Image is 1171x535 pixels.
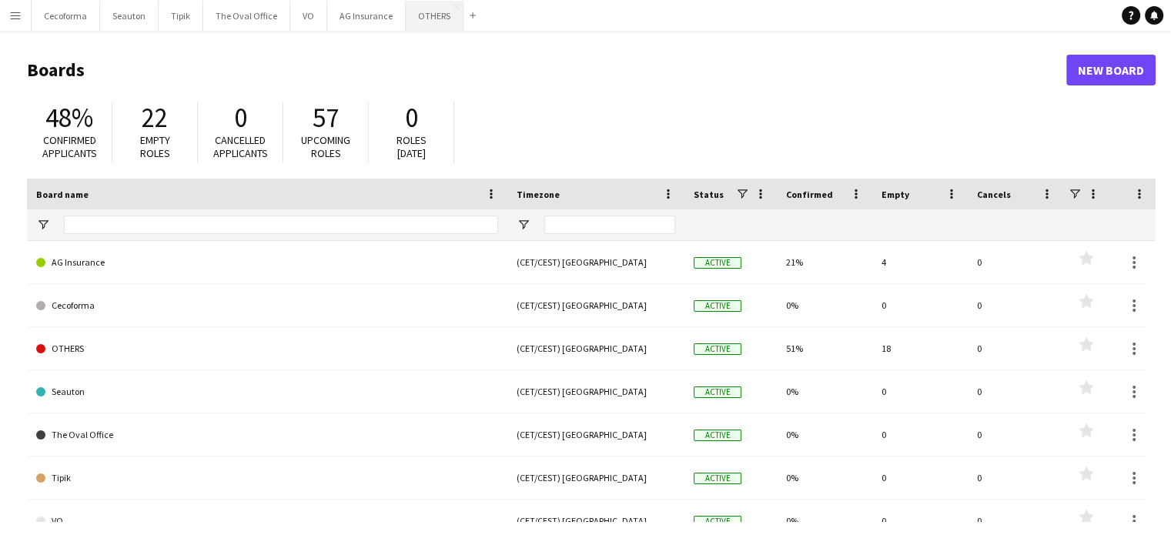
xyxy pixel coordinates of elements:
div: (CET/CEST) [GEOGRAPHIC_DATA] [507,413,684,456]
span: 22 [142,101,168,135]
span: Active [694,257,741,269]
div: 0 [968,370,1063,413]
span: Roles [DATE] [396,133,427,160]
div: 0 [872,370,968,413]
button: Cecoforma [32,1,100,31]
span: 48% [45,101,93,135]
span: Status [694,189,724,200]
div: 0 [872,413,968,456]
span: Cancelled applicants [213,133,268,160]
span: Empty roles [140,133,170,160]
button: The Oval Office [203,1,290,31]
span: 0 [405,101,418,135]
div: 0% [777,370,872,413]
a: The Oval Office [36,413,498,456]
input: Timezone Filter Input [544,216,675,234]
button: AG Insurance [327,1,406,31]
a: AG Insurance [36,241,498,284]
div: 0 [968,284,1063,326]
div: (CET/CEST) [GEOGRAPHIC_DATA] [507,284,684,326]
a: OTHERS [36,327,498,370]
div: (CET/CEST) [GEOGRAPHIC_DATA] [507,327,684,369]
span: Active [694,473,741,484]
div: (CET/CEST) [GEOGRAPHIC_DATA] [507,370,684,413]
div: (CET/CEST) [GEOGRAPHIC_DATA] [507,456,684,499]
div: (CET/CEST) [GEOGRAPHIC_DATA] [507,241,684,283]
div: 0 [968,241,1063,283]
span: Active [694,516,741,527]
button: VO [290,1,327,31]
span: Active [694,343,741,355]
a: New Board [1066,55,1156,85]
span: Cancels [977,189,1011,200]
div: 0 [968,327,1063,369]
div: 0% [777,413,872,456]
div: 4 [872,241,968,283]
span: Upcoming roles [301,133,350,160]
div: 0 [872,456,968,499]
div: 0 [968,456,1063,499]
button: Open Filter Menu [36,218,50,232]
button: Tipik [159,1,203,31]
div: 0% [777,284,872,326]
span: Confirmed applicants [42,133,97,160]
div: 0% [777,456,872,499]
a: Seauton [36,370,498,413]
input: Board name Filter Input [64,216,498,234]
a: Cecoforma [36,284,498,327]
span: Confirmed [786,189,833,200]
button: Open Filter Menu [517,218,530,232]
button: OTHERS [406,1,463,31]
span: Empty [882,189,909,200]
div: 18 [872,327,968,369]
div: 0 [968,413,1063,456]
span: 57 [313,101,339,135]
div: 21% [777,241,872,283]
a: Tipik [36,456,498,500]
h1: Boards [27,59,1066,82]
span: 0 [234,101,247,135]
span: Active [694,430,741,441]
span: Active [694,386,741,398]
div: 0 [872,284,968,326]
div: 51% [777,327,872,369]
span: Timezone [517,189,560,200]
span: Board name [36,189,89,200]
button: Seauton [100,1,159,31]
span: Active [694,300,741,312]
